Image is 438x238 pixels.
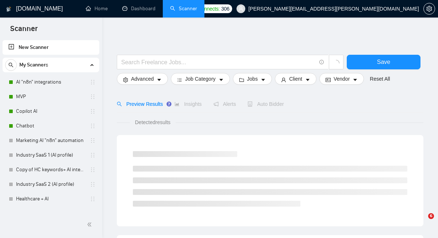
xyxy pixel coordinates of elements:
[16,89,85,104] a: MVP
[185,75,215,83] span: Job Category
[90,211,96,216] span: holder
[122,5,155,12] a: dashboardDashboard
[166,101,172,107] div: Tooltip anchor
[121,58,316,67] input: Search Freelance Jobs...
[130,118,176,126] span: Detected results
[16,104,85,119] a: Copilot AI
[16,148,85,162] a: Industry SaaS 1 (AI profile)
[170,5,197,12] a: searchScanner
[131,75,154,83] span: Advanced
[90,167,96,173] span: holder
[90,79,96,85] span: holder
[238,6,243,11] span: user
[239,77,244,82] span: folder
[174,101,180,107] span: area-chart
[247,101,253,107] span: robot
[305,77,310,82] span: caret-down
[8,40,93,55] a: New Scanner
[289,75,302,83] span: Client
[424,6,435,12] span: setting
[221,5,229,13] span: 306
[423,6,435,12] a: setting
[233,73,272,85] button: folderJobscaret-down
[261,77,266,82] span: caret-down
[177,77,182,82] span: bars
[16,75,85,89] a: AI "n8n" integrations
[117,101,163,107] span: Preview Results
[171,73,230,85] button: barsJob Categorycaret-down
[3,40,99,55] li: New Scanner
[281,77,286,82] span: user
[333,60,339,66] span: loading
[334,75,350,83] span: Vendor
[117,73,168,85] button: settingAdvancedcaret-down
[423,3,435,15] button: setting
[90,152,96,158] span: holder
[219,77,224,82] span: caret-down
[86,5,108,12] a: homeHome
[90,138,96,143] span: holder
[16,133,85,148] a: Marketing AI "n8n" automation
[319,60,324,65] span: info-circle
[157,77,162,82] span: caret-down
[5,59,17,71] button: search
[275,73,316,85] button: userClientcaret-down
[90,123,96,129] span: holder
[214,101,219,107] span: notification
[377,57,390,66] span: Save
[4,23,43,39] span: Scanner
[90,196,96,202] span: holder
[319,73,364,85] button: idcardVendorcaret-down
[16,177,85,192] a: Industry SaaS 2 (AI profile)
[90,94,96,100] span: holder
[347,55,420,69] button: Save
[353,77,358,82] span: caret-down
[214,101,236,107] span: Alerts
[6,3,11,15] img: logo
[87,221,94,228] span: double-left
[428,213,434,219] span: 6
[117,101,122,107] span: search
[326,77,331,82] span: idcard
[247,75,258,83] span: Jobs
[370,75,390,83] a: Reset All
[16,206,85,221] a: AI powered App
[174,101,201,107] span: Insights
[16,162,85,177] a: Copy of HC keywords+ AI integration
[16,119,85,133] a: Chatbot
[5,62,16,68] span: search
[413,213,431,231] iframe: Intercom live chat
[16,192,85,206] a: Healthcare + AI
[198,5,220,13] span: Connects:
[19,58,48,72] span: My Scanners
[123,77,128,82] span: setting
[247,101,284,107] span: Auto Bidder
[90,108,96,114] span: holder
[90,181,96,187] span: holder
